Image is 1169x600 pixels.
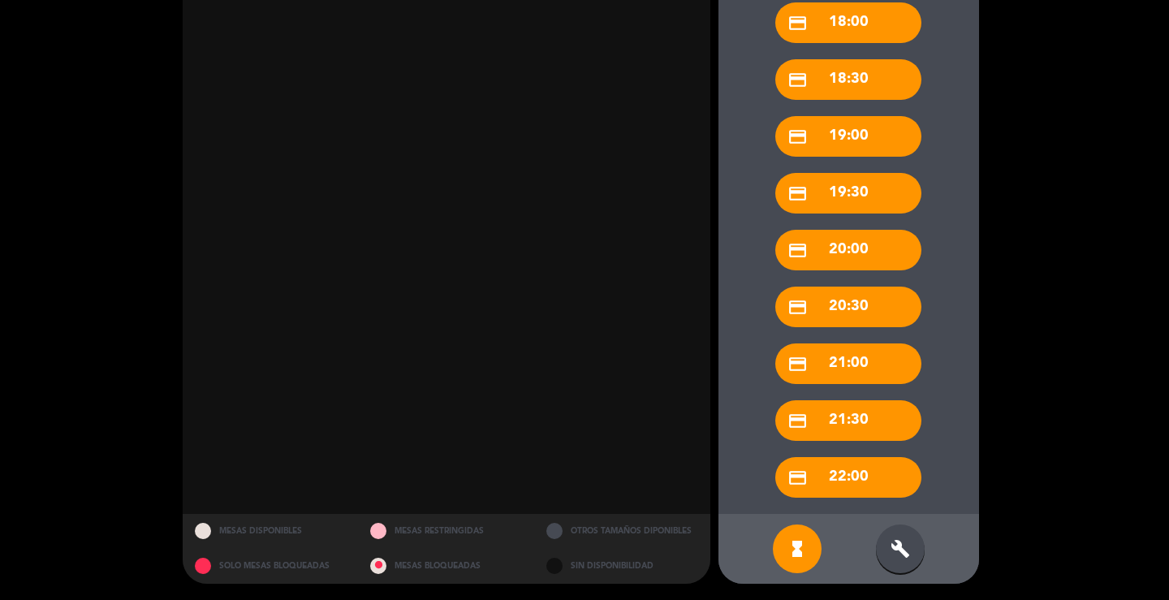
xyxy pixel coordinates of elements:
[358,514,534,549] div: MESAS RESTRINGIDAS
[775,173,921,214] div: 19:30
[775,287,921,327] div: 20:30
[775,59,921,100] div: 18:30
[183,514,359,549] div: MESAS DISPONIBLES
[787,13,808,33] i: credit_card
[358,549,534,584] div: MESAS BLOQUEADAS
[787,70,808,90] i: credit_card
[787,468,808,488] i: credit_card
[183,549,359,584] div: SOLO MESAS BLOQUEADAS
[534,549,710,584] div: SIN DISPONIBILIDAD
[775,2,921,43] div: 18:00
[787,539,807,559] i: hourglass_full
[891,539,910,559] i: build
[787,297,808,317] i: credit_card
[775,230,921,270] div: 20:00
[775,400,921,441] div: 21:30
[787,354,808,374] i: credit_card
[787,411,808,431] i: credit_card
[775,116,921,157] div: 19:00
[787,240,808,261] i: credit_card
[787,127,808,147] i: credit_card
[787,183,808,204] i: credit_card
[534,514,710,549] div: OTROS TAMAÑOS DIPONIBLES
[775,343,921,384] div: 21:00
[775,457,921,498] div: 22:00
